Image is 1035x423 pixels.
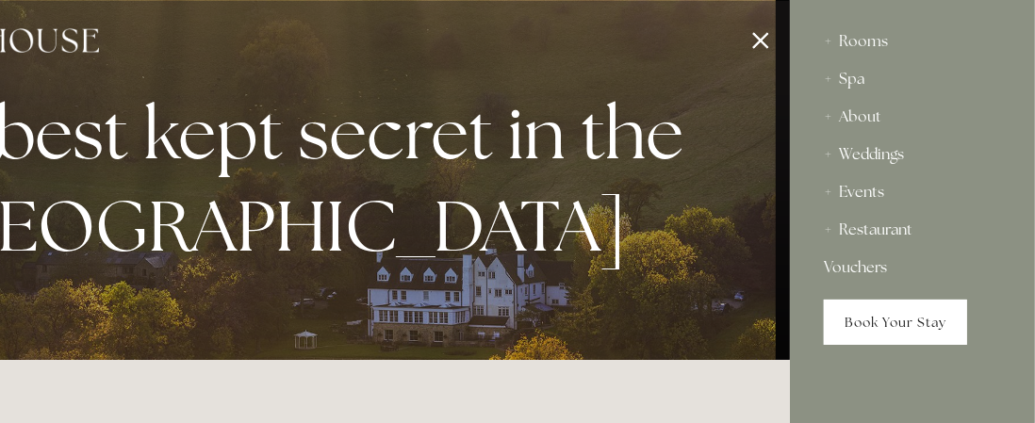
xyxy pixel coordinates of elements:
div: Weddings [824,136,1001,173]
div: About [824,98,1001,136]
a: Vouchers [824,249,1001,286]
div: Events [824,173,1001,211]
div: Restaurant [824,211,1001,249]
a: Book Your Stay [824,300,967,345]
div: Spa [824,60,1001,98]
div: Rooms [824,23,1001,60]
